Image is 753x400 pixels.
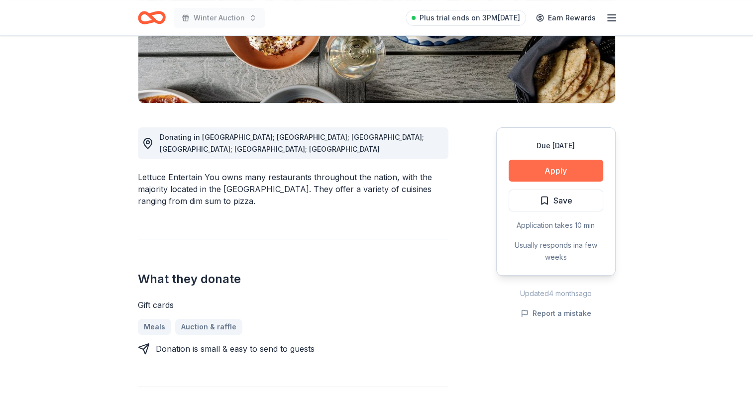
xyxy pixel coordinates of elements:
a: Home [138,6,166,29]
a: Meals [138,319,171,335]
span: Winter Auction [194,12,245,24]
h2: What they donate [138,271,448,287]
div: Application takes 10 min [509,219,603,231]
a: Plus trial ends on 3PM[DATE] [406,10,526,26]
div: Usually responds in a few weeks [509,239,603,263]
button: Winter Auction [174,8,265,28]
div: Due [DATE] [509,140,603,152]
div: Donation is small & easy to send to guests [156,343,315,355]
div: Lettuce Entertain You owns many restaurants throughout the nation, with the majority located in t... [138,171,448,207]
div: Gift cards [138,299,448,311]
div: Updated 4 months ago [496,288,616,300]
span: Save [553,194,572,207]
span: Plus trial ends on 3PM[DATE] [420,12,520,24]
button: Report a mistake [521,307,591,319]
a: Auction & raffle [175,319,242,335]
button: Apply [509,160,603,182]
button: Save [509,190,603,211]
span: Donating in [GEOGRAPHIC_DATA]; [GEOGRAPHIC_DATA]; [GEOGRAPHIC_DATA]; [GEOGRAPHIC_DATA]; [GEOGRAPH... [160,133,424,153]
a: Earn Rewards [530,9,602,27]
